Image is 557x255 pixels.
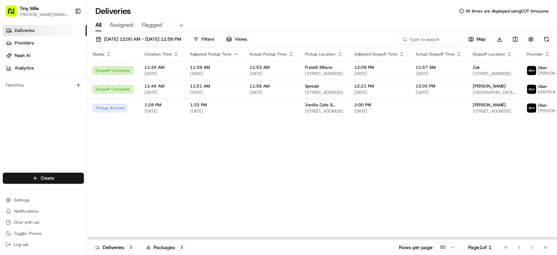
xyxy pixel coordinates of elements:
[527,85,536,94] img: uber-new-logo.jpeg
[127,244,135,250] div: 3
[354,108,405,114] span: [DATE]
[250,65,294,70] span: 11:53 AM
[15,65,34,71] span: Analytics
[473,108,516,114] span: [STREET_ADDRESS]
[305,83,319,89] span: Sproutz
[473,83,506,89] span: [PERSON_NAME]
[538,84,547,89] span: Uber
[354,51,398,57] span: Adjusted Dropoff Time
[3,240,84,249] button: Log out
[416,51,455,57] span: Actual Dropoff Time
[93,51,104,57] span: Status
[305,108,343,114] span: [STREET_ADDRESS]
[144,83,179,89] span: 11:46 AM
[416,71,462,76] span: [DATE]
[14,242,28,247] span: Log out
[142,21,162,29] span: Flagged
[95,244,135,251] div: Deliveries
[190,90,238,95] span: [DATE]
[465,34,489,44] button: Map
[190,83,238,89] span: 11:51 AM
[473,65,480,70] span: Zak
[400,34,462,44] input: Type to search
[178,244,186,250] div: 3
[542,34,551,44] button: Refresh
[235,36,247,42] span: Views
[3,25,87,36] a: Deliveries
[190,65,238,70] span: 11:39 AM
[144,65,179,70] span: 11:34 AM
[190,102,238,108] span: 1:33 PM
[15,40,34,46] span: Providers
[3,195,84,205] button: Settings
[3,38,87,49] a: Providers
[354,83,405,89] span: 12:21 PM
[14,231,42,236] span: Toggle Theme
[305,90,343,95] span: [STREET_ADDRESS]
[527,66,536,75] img: uber-new-logo.jpeg
[250,51,287,57] span: Actual Pickup Time
[354,65,405,70] span: 12:09 PM
[19,12,69,17] button: [PERSON_NAME][EMAIL_ADDRESS]
[305,65,332,70] span: Fratelli Milano
[354,102,405,108] span: 2:00 PM
[473,102,506,108] span: [PERSON_NAME]
[15,27,34,34] span: Deliveries
[477,36,486,42] span: Map
[305,102,343,108] span: Vanilla Cafe & Breakfast/Desserts
[3,229,84,238] button: Toggle Theme
[416,65,462,70] span: 11:57 AM
[538,65,547,71] span: Uber
[104,36,181,42] span: [DATE] 12:00 AM - [DATE] 11:59 PM
[146,244,186,251] div: Packages
[354,71,405,76] span: [DATE]
[14,208,38,214] span: Notifications
[95,6,131,17] h1: Deliveries
[3,173,84,184] button: Create
[250,90,294,95] span: [DATE]
[3,3,72,19] button: Tiny Mile[PERSON_NAME][EMAIL_ADDRESS]
[190,108,238,114] span: [DATE]
[3,217,84,227] button: Chat with us!
[144,108,179,114] span: [DATE]
[305,71,343,76] span: [STREET_ADDRESS]
[465,8,549,14] span: All times are displayed using COT timezone
[3,80,84,91] div: Favorites
[190,71,238,76] span: [DATE]
[14,220,39,225] span: Chat with us!
[527,104,536,113] img: uber-new-logo.jpeg
[144,71,179,76] span: [DATE]
[416,90,462,95] span: [DATE]
[93,34,184,44] button: [DATE] 12:00 AM - [DATE] 11:59 PM
[15,52,30,59] span: Nash AI
[250,83,294,89] span: 11:56 AM
[144,102,179,108] span: 1:28 PM
[473,71,516,76] span: [STREET_ADDRESS]
[399,244,433,251] p: Rows per page
[354,90,405,95] span: [DATE]
[3,206,84,216] button: Notifications
[468,244,492,251] div: Page 1 of 1
[3,50,87,61] a: Nash AI
[305,51,336,57] span: Pickup Location
[190,51,232,57] span: Adjusted Pickup Time
[202,36,214,42] span: Filters
[250,71,294,76] span: [DATE]
[473,51,505,57] span: Dropoff Location
[416,83,462,89] span: 12:05 PM
[95,21,101,29] span: All
[144,51,172,57] span: Creation Time
[190,34,217,44] button: Filters
[110,21,133,29] span: Assigned
[14,197,30,203] span: Settings
[19,5,39,12] button: Tiny Mile
[527,51,543,57] span: Provider
[223,34,250,44] button: Views
[41,175,54,181] span: Create
[538,102,547,108] span: Uber
[3,63,87,74] a: Analytics
[473,90,516,95] span: [GEOGRAPHIC_DATA], [STREET_ADDRESS]
[144,90,179,95] span: [DATE]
